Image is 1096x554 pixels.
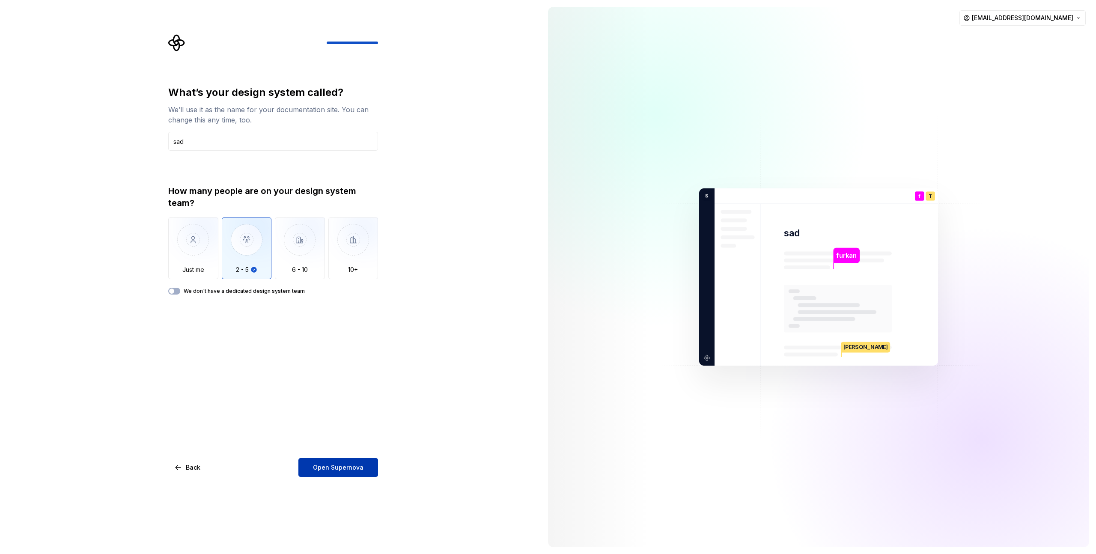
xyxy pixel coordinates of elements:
[168,458,208,477] button: Back
[919,194,920,199] p: f
[184,288,305,295] label: We don't have a dedicated design system team
[168,86,378,99] div: What’s your design system called?
[784,227,800,239] p: sad
[959,10,1086,26] button: [EMAIL_ADDRESS][DOMAIN_NAME]
[926,191,935,201] div: T
[836,251,857,260] p: furkan
[313,463,363,472] span: Open Supernova
[168,185,378,209] div: How many people are on your design system team?
[702,192,708,200] p: S
[168,34,185,51] svg: Supernova Logo
[186,463,200,472] span: Back
[168,132,378,151] input: Design system name
[842,342,890,352] p: [PERSON_NAME]
[298,458,378,477] button: Open Supernova
[168,104,378,125] div: We’ll use it as the name for your documentation site. You can change this any time, too.
[972,14,1073,22] span: [EMAIL_ADDRESS][DOMAIN_NAME]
